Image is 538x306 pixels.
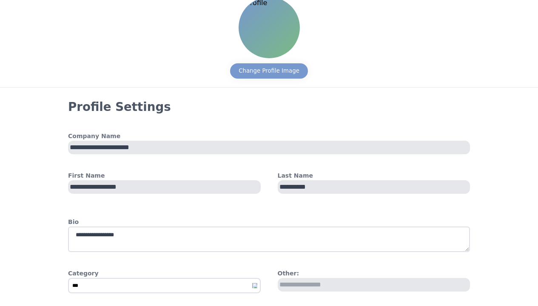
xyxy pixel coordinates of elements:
div: Change Profile Image [239,67,299,75]
h3: Profile Settings [68,99,470,115]
button: Change Profile Image [230,63,308,79]
h4: Last Name [278,171,470,180]
h4: First Name [68,171,261,180]
h4: Company Name [68,132,470,141]
h4: Bio [68,218,470,227]
h4: Category [68,269,261,278]
h4: Other: [278,269,470,278]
